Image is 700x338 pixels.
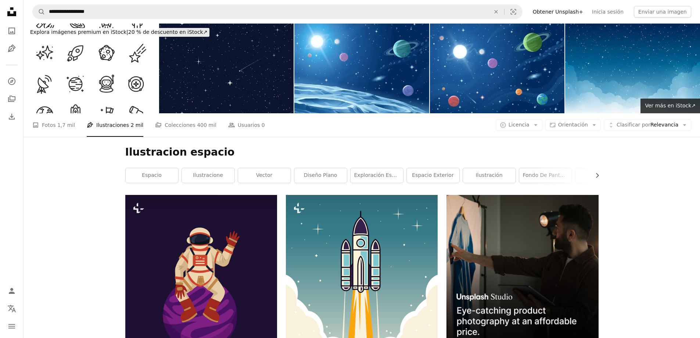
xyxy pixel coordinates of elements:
img: Espacio Profundo [294,24,429,113]
a: Iniciar sesión / Registrarse [4,284,19,298]
a: Obtener Unsplash+ [528,6,588,18]
a: fondo [575,168,628,183]
button: Orientación [545,119,601,131]
img: Espacio estrellado, cielo azul nocturno patrón sin costuras [159,24,294,113]
a: Colecciones [4,92,19,106]
span: Relevancia [617,121,678,129]
a: ilustración [463,168,516,183]
a: Historial de descargas [4,109,19,124]
button: Licencia [496,119,542,131]
a: exploración espacial [351,168,403,183]
img: Fondo espacial [430,24,565,113]
a: espacio exterior [407,168,459,183]
span: Clasificar por [617,122,650,128]
button: Borrar [488,5,504,19]
h1: Ilustracion espacio [125,146,599,159]
span: Ver más en iStock ↗ [645,103,696,108]
img: Cielo estrellado nocturno con nubes blancas claras [565,24,700,113]
span: 0 [262,121,265,129]
button: Búsqueda visual [505,5,522,19]
form: Encuentra imágenes en todo el sitio [32,4,523,19]
span: 20 % de descuento en iStock ↗ [30,29,207,35]
img: Espacio - conjunto de iconos de contorno [24,24,158,113]
span: Explora imágenes premium en iStock | [30,29,128,35]
span: Licencia [509,122,530,128]
a: Fotos [4,24,19,38]
a: Colecciones 400 mil [155,113,216,137]
a: Un cohete de dibujos animados vuela por el cielo [286,268,438,274]
a: fondo de pantalla [519,168,572,183]
a: Ilustraciones [4,41,19,56]
a: Fotos 1,7 mil [32,113,75,137]
button: Idioma [4,301,19,316]
a: Ver más en iStock↗ [640,99,700,113]
button: Menú [4,319,19,334]
button: Buscar en Unsplash [33,5,45,19]
a: Inicia sesión [588,6,628,18]
a: espacio [126,168,178,183]
span: 400 mil [197,121,216,129]
a: ilustracione [182,168,234,183]
a: vector [238,168,291,183]
a: Explora imágenes premium en iStock|20 % de descuento en iStock↗ [24,24,214,41]
button: Clasificar porRelevancia [604,119,691,131]
button: Enviar una imagen [634,6,691,18]
span: Orientación [558,122,588,128]
a: diseño plano [294,168,347,183]
span: 1,7 mil [57,121,75,129]
a: Explorar [4,74,19,89]
a: Usuarios 0 [228,113,265,137]
a: Un astronauta sentado encima de una bola morada [125,287,277,293]
button: desplazar lista a la derecha [590,168,599,183]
